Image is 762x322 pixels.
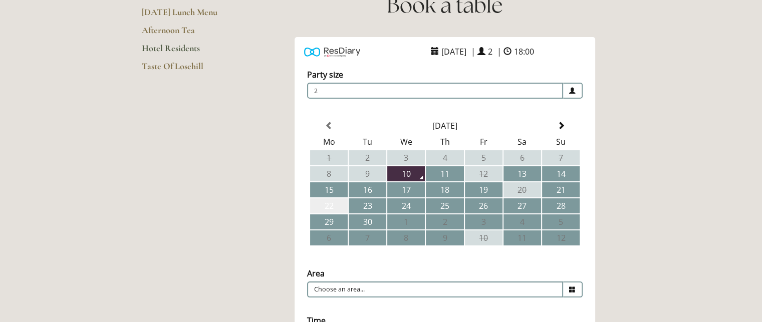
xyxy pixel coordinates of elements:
td: 22 [310,198,348,213]
td: 7 [349,230,386,245]
th: Th [426,134,463,149]
td: 30 [349,214,386,229]
td: 12 [542,230,580,245]
span: 2 [485,44,495,60]
td: 13 [503,166,541,181]
td: 23 [349,198,386,213]
td: 20 [503,182,541,197]
th: We [387,134,425,149]
span: [DATE] [439,44,469,60]
a: Hotel Residents [142,43,237,61]
td: 14 [542,166,580,181]
span: 18:00 [512,44,537,60]
td: 18 [426,182,463,197]
td: 21 [542,182,580,197]
span: Next Month [557,122,565,130]
td: 9 [426,230,463,245]
td: 7 [542,150,580,165]
th: Mo [310,134,348,149]
td: 9 [349,166,386,181]
span: Previous Month [325,122,333,130]
td: 10 [387,166,425,181]
td: 5 [542,214,580,229]
td: 5 [465,150,502,165]
th: Tu [349,134,386,149]
td: 8 [310,166,348,181]
td: 17 [387,182,425,197]
td: 3 [387,150,425,165]
label: Area [307,268,325,279]
td: 27 [503,198,541,213]
td: 6 [310,230,348,245]
td: 19 [465,182,502,197]
td: 1 [310,150,348,165]
td: 29 [310,214,348,229]
td: 16 [349,182,386,197]
td: 4 [426,150,463,165]
a: Taste Of Losehill [142,61,237,79]
th: Sa [503,134,541,149]
td: 1 [387,214,425,229]
td: 3 [465,214,502,229]
td: 8 [387,230,425,245]
td: 11 [426,166,463,181]
img: Powered by ResDiary [304,45,360,59]
td: 26 [465,198,502,213]
td: 6 [503,150,541,165]
td: 10 [465,230,502,245]
td: 28 [542,198,580,213]
th: Fr [465,134,502,149]
td: 15 [310,182,348,197]
td: 11 [503,230,541,245]
span: 2 [307,83,563,99]
span: | [497,46,501,57]
td: 2 [349,150,386,165]
td: 24 [387,198,425,213]
td: 4 [503,214,541,229]
a: [DATE] Lunch Menu [142,7,237,25]
a: Afternoon Tea [142,25,237,43]
th: Select Month [349,118,541,133]
td: 12 [465,166,502,181]
th: Su [542,134,580,149]
label: Party size [307,69,343,80]
td: 25 [426,198,463,213]
td: 2 [426,214,463,229]
span: | [471,46,475,57]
